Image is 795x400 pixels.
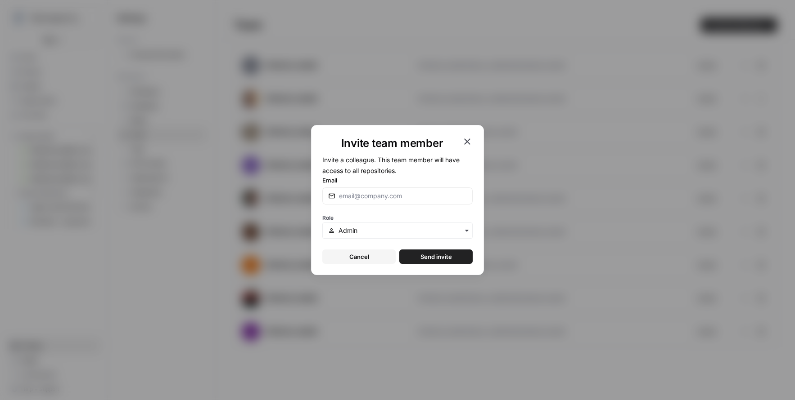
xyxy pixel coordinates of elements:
button: Cancel [322,249,396,264]
span: Cancel [349,252,369,261]
span: Send invite [420,252,452,261]
h1: Invite team member [322,136,462,151]
span: Role [322,214,334,221]
span: Invite a colleague. This team member will have access to all repositories. [322,156,460,174]
label: Email [322,176,473,185]
input: Admin [339,226,467,235]
input: email@company.com [339,191,467,200]
button: Send invite [399,249,473,264]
